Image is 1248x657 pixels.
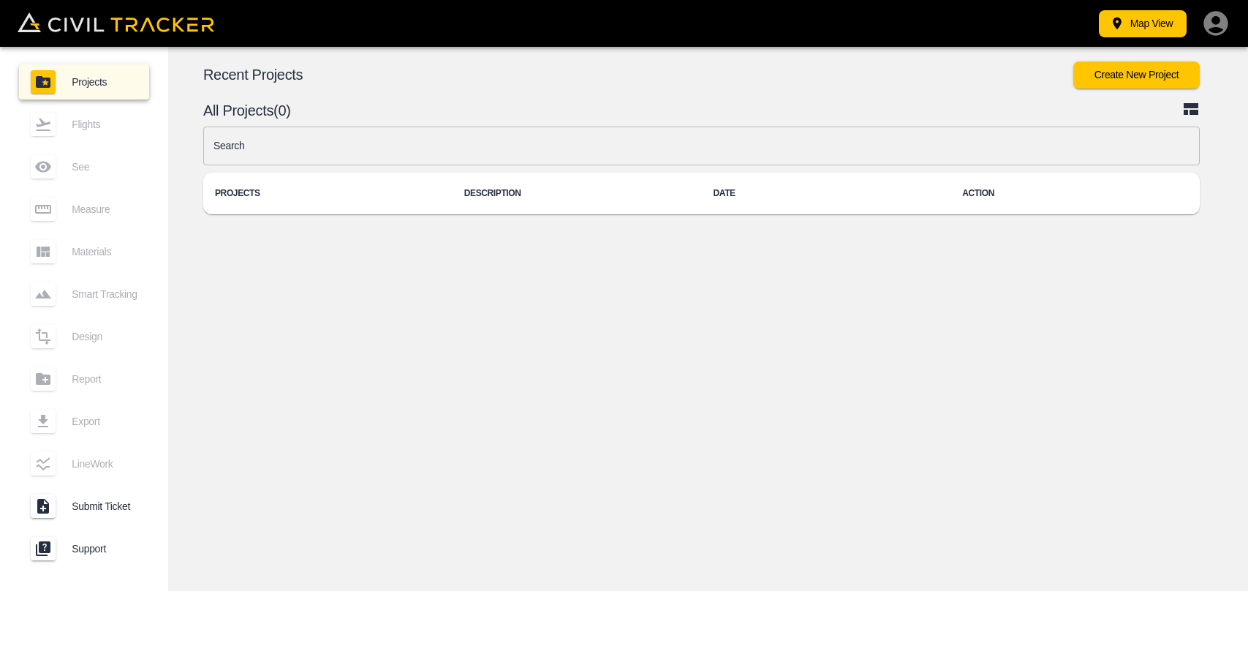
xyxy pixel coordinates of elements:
[203,69,1073,80] p: Recent Projects
[19,531,149,566] a: Support
[203,173,1200,214] table: project-list-table
[1099,10,1187,37] button: Map View
[19,64,149,100] a: Projects
[72,543,137,555] span: Support
[702,173,951,214] th: DATE
[1073,61,1200,89] button: Create New Project
[72,500,137,512] span: Submit Ticket
[950,173,1200,214] th: ACTION
[18,12,214,33] img: Civil Tracker
[203,105,1182,116] p: All Projects(0)
[72,76,137,88] span: Projects
[203,173,453,214] th: PROJECTS
[19,489,149,524] a: Submit Ticket
[453,173,702,214] th: DESCRIPTION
